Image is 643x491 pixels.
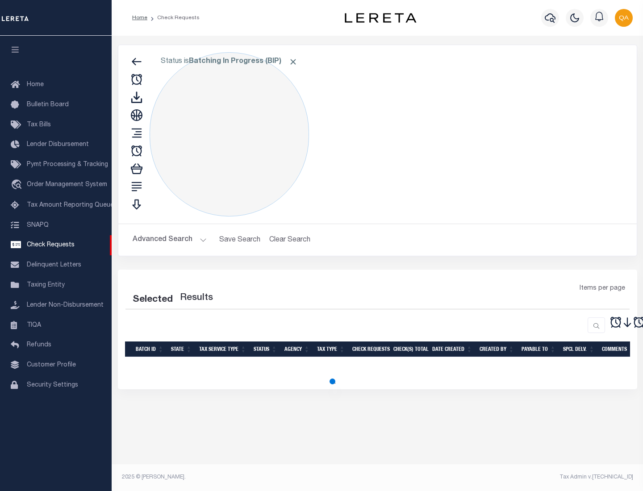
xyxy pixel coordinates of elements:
[189,58,298,65] b: Batching In Progress (BIP)
[615,9,633,27] img: svg+xml;base64,PHN2ZyB4bWxucz0iaHR0cDovL3d3dy53My5vcmcvMjAwMC9zdmciIHBvaW50ZXItZXZlbnRzPSJub25lIi...
[147,14,200,22] li: Check Requests
[349,341,390,357] th: Check Requests
[27,262,81,268] span: Delinquent Letters
[27,141,89,148] span: Lender Disbursement
[27,122,51,128] span: Tax Bills
[288,57,298,67] span: Click to Remove
[133,231,207,249] button: Advanced Search
[345,13,416,23] img: logo-dark.svg
[429,341,476,357] th: Date Created
[27,342,51,348] span: Refunds
[518,341,559,357] th: Payable To
[11,179,25,191] i: travel_explore
[27,102,69,108] span: Bulletin Board
[115,473,378,481] div: 2025 © [PERSON_NAME].
[313,341,349,357] th: Tax Type
[27,382,78,388] span: Security Settings
[384,473,633,481] div: Tax Admin v.[TECHNICAL_ID]
[27,322,41,328] span: TIQA
[559,341,598,357] th: Spcl Delv.
[150,52,309,216] div: Click to Edit
[180,291,213,305] label: Results
[196,341,250,357] th: Tax Service Type
[476,341,518,357] th: Created By
[27,242,75,248] span: Check Requests
[27,302,104,308] span: Lender Non-Disbursement
[132,15,147,21] a: Home
[250,341,281,357] th: Status
[580,284,625,294] span: Items per page
[27,362,76,368] span: Customer Profile
[167,341,196,357] th: State
[281,341,313,357] th: Agency
[27,182,107,188] span: Order Management System
[27,162,108,168] span: Pymt Processing & Tracking
[27,82,44,88] span: Home
[133,293,173,307] div: Selected
[598,341,639,357] th: Comments
[214,231,266,249] button: Save Search
[266,231,314,249] button: Clear Search
[27,222,49,228] span: SNAPQ
[27,202,114,208] span: Tax Amount Reporting Queue
[390,341,429,357] th: Check(s) Total
[132,341,167,357] th: Batch Id
[27,282,65,288] span: Taxing Entity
